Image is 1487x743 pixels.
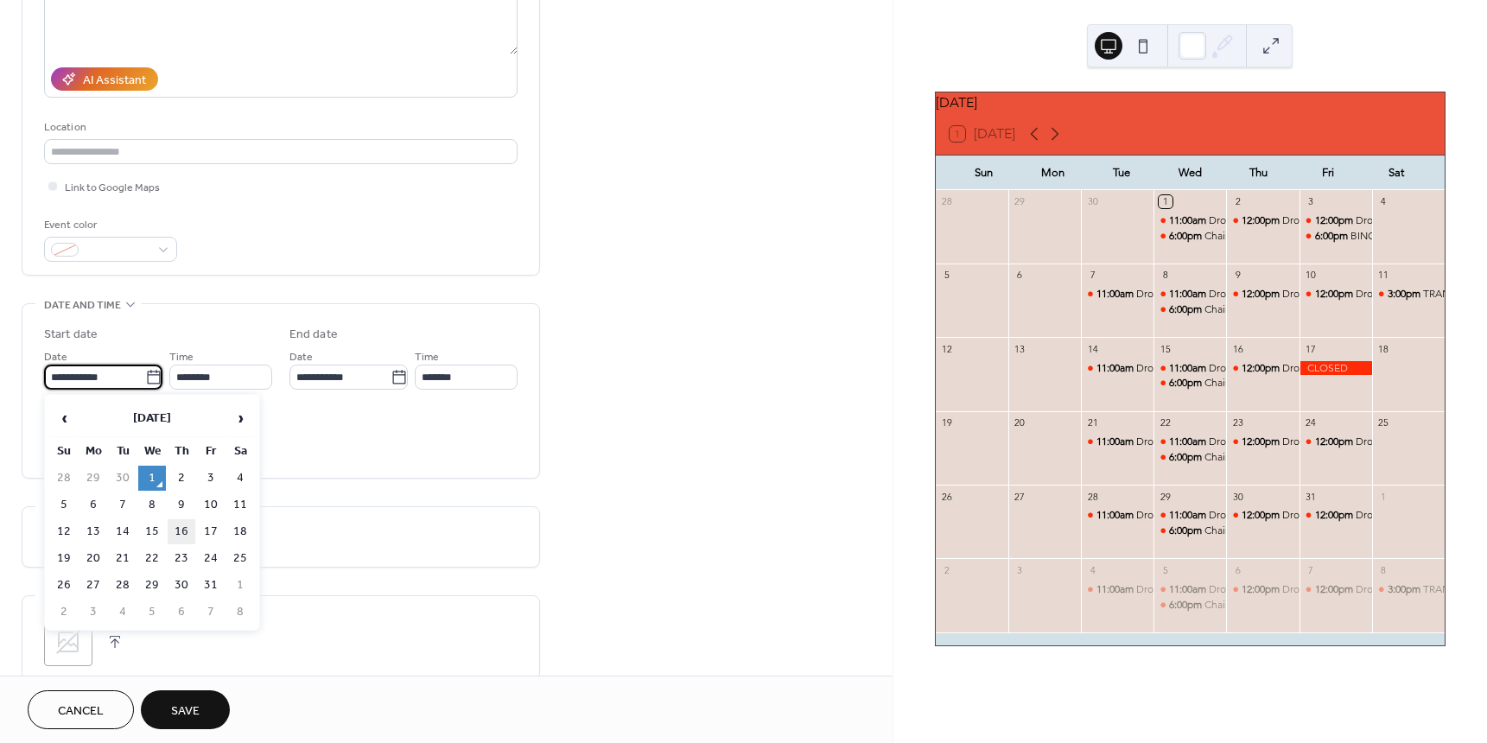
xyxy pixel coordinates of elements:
th: Fr [197,439,225,464]
td: 26 [50,573,78,598]
div: 30 [1086,195,1099,208]
span: 12:00pm [1315,508,1356,523]
div: 1 [1159,195,1172,208]
div: Drop in hours [1282,213,1345,228]
div: Start date [44,326,98,344]
td: 5 [138,600,166,625]
div: Drop in hours [1226,435,1299,449]
th: Su [50,439,78,464]
span: 12:00pm [1315,287,1356,302]
div: Drop in hours [1356,213,1419,228]
span: 11:00am [1169,508,1209,523]
div: 2 [1231,195,1244,208]
td: 22 [138,546,166,571]
div: Chair Yoga [1153,302,1226,317]
div: Drop in hours [1153,508,1226,523]
td: 6 [168,600,195,625]
div: 23 [1231,416,1244,429]
td: 3 [79,600,107,625]
div: Drop in hours [1356,582,1419,597]
div: [DATE] [936,92,1445,113]
div: Drop in hours [1282,435,1345,449]
td: 18 [226,519,254,544]
button: AI Assistant [51,67,158,91]
div: Drop in hours [1081,361,1153,376]
div: 31 [1305,490,1318,503]
div: Drop in hours [1282,287,1345,302]
td: 23 [168,546,195,571]
span: › [227,401,253,435]
td: 31 [197,573,225,598]
td: 14 [109,519,137,544]
div: Drop in hours [1282,582,1345,597]
div: Drop in hours [1081,508,1153,523]
div: Chair Yoga [1204,302,1254,317]
div: End date [289,326,338,344]
span: Link to Google Maps [65,179,160,197]
td: 17 [197,519,225,544]
div: Drop in hours [1081,435,1153,449]
span: 11:00am [1169,582,1209,597]
div: BINGO NIGHT [1350,229,1419,244]
div: TRANScendence Peer Support Group [1372,582,1445,597]
td: 13 [79,519,107,544]
td: 4 [109,600,137,625]
div: Location [44,118,514,137]
div: Drop in hours [1153,435,1226,449]
div: Chair Yoga [1204,376,1254,391]
div: 4 [1086,563,1099,576]
div: TRANScendence Peer Support Group [1372,287,1445,302]
div: Tue [1087,156,1156,190]
span: Date [289,348,313,366]
div: Drop in hours [1136,582,1199,597]
th: Th [168,439,195,464]
span: 12:00pm [1242,361,1282,376]
span: 3:00pm [1388,287,1423,302]
div: Drop in hours [1136,287,1199,302]
td: 30 [109,466,137,491]
span: 11:00am [1169,361,1209,376]
div: Chair Yoga [1204,524,1254,538]
div: 30 [1231,490,1244,503]
div: Drop in hours [1226,582,1299,597]
span: 11:00am [1096,435,1136,449]
a: Cancel [28,690,134,729]
td: 25 [226,546,254,571]
td: 1 [226,573,254,598]
div: Drop in hours [1226,361,1299,376]
div: Drop in hours [1081,582,1153,597]
div: ; [44,618,92,666]
div: Drop in hours [1226,508,1299,523]
td: 8 [138,492,166,518]
th: We [138,439,166,464]
td: 12 [50,519,78,544]
div: 22 [1159,416,1172,429]
div: 15 [1159,342,1172,355]
span: Save [171,702,200,721]
div: Chair Yoga [1204,229,1254,244]
div: Drop in hours [1136,361,1199,376]
div: 11 [1377,269,1390,282]
div: 2 [941,563,954,576]
div: Drop in hours [1209,213,1272,228]
div: 5 [941,269,954,282]
span: 6:00pm [1169,598,1204,613]
div: Drop in hours [1356,435,1419,449]
span: Cancel [58,702,104,721]
td: 2 [168,466,195,491]
span: 11:00am [1096,361,1136,376]
td: 24 [197,546,225,571]
div: 17 [1305,342,1318,355]
span: 11:00am [1096,582,1136,597]
span: 6:00pm [1169,302,1204,317]
div: Drop in hours [1226,287,1299,302]
div: 28 [1086,490,1099,503]
div: Drop in hours [1300,213,1372,228]
div: Thu [1224,156,1293,190]
span: 12:00pm [1242,582,1282,597]
div: 24 [1305,416,1318,429]
div: 20 [1014,416,1026,429]
div: Drop in hours [1282,508,1345,523]
div: Drop in hours [1153,582,1226,597]
div: 21 [1086,416,1099,429]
